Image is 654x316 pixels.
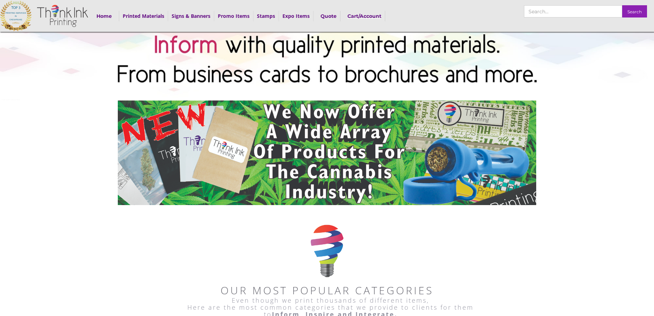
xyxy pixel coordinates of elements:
a: Stamps [257,13,275,19]
input: Search… [524,5,622,17]
a: Signs & Banners [172,13,210,19]
div: Printed Materials [119,11,168,21]
a: Expo Items [282,13,310,19]
strong: Quote [321,13,337,19]
div: Promo Items [214,11,253,21]
a: Home [95,11,119,21]
strong: Home [96,13,112,19]
a: Quote [317,11,340,21]
iframe: Drift Widget Chat Window [510,208,650,285]
div: Expo Items [279,11,314,21]
iframe: Drift Widget Chat Controller [619,281,646,308]
a: Promo Items [218,13,250,19]
strong: Cart/Account [347,13,381,19]
a: Printed Materials [123,13,164,19]
a: Cart/Account [344,11,385,21]
div: Signs & Banners [168,11,214,21]
h2: Our Most Popular Categories [163,277,491,297]
div: Stamps [253,11,279,21]
input: Search [622,5,647,17]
